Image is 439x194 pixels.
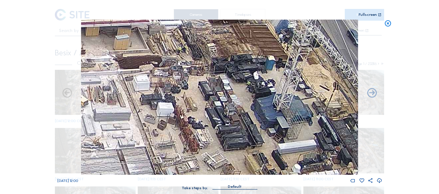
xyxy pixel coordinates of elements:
[212,184,257,189] div: Default
[57,179,78,183] span: [DATE] 12:00
[228,184,242,190] div: Default
[359,13,377,17] div: Fullscreen
[182,186,208,190] div: Take steps by:
[61,88,73,99] i: Forward
[81,20,358,175] img: Image
[366,88,378,99] i: Back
